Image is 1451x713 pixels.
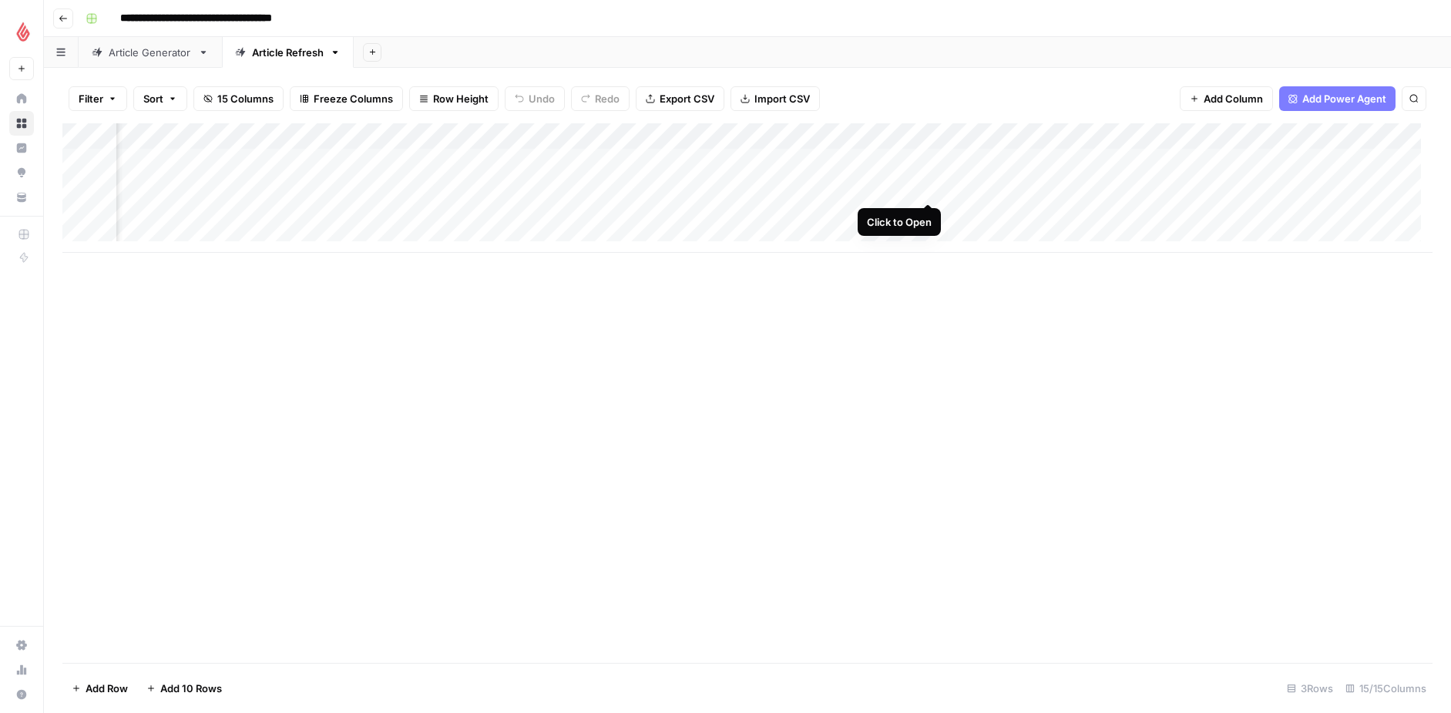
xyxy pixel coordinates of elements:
img: Lightspeed Logo [9,18,37,45]
a: Settings [9,633,34,658]
span: Add Column [1204,91,1263,106]
button: Import CSV [731,86,820,111]
button: Redo [571,86,630,111]
span: Filter [79,91,103,106]
button: Row Height [409,86,499,111]
button: Export CSV [636,86,724,111]
button: Workspace: Lightspeed [9,12,34,51]
a: Usage [9,658,34,682]
span: Import CSV [754,91,810,106]
span: Sort [143,91,163,106]
span: Undo [529,91,555,106]
button: Add Power Agent [1279,86,1396,111]
a: Insights [9,136,34,160]
span: Add Power Agent [1302,91,1386,106]
div: 15/15 Columns [1339,676,1433,701]
div: 3 Rows [1281,676,1339,701]
div: Click to Open [867,214,932,230]
button: 15 Columns [193,86,284,111]
span: Redo [595,91,620,106]
button: Undo [505,86,565,111]
div: Article Generator [109,45,192,60]
span: Row Height [433,91,489,106]
a: Your Data [9,185,34,210]
button: Help + Support [9,682,34,707]
div: Article Refresh [252,45,324,60]
span: Freeze Columns [314,91,393,106]
span: 15 Columns [217,91,274,106]
button: Sort [133,86,187,111]
a: Browse [9,111,34,136]
span: Add Row [86,681,128,696]
a: Opportunities [9,160,34,185]
span: Add 10 Rows [160,681,222,696]
a: Home [9,86,34,111]
button: Freeze Columns [290,86,403,111]
a: Article Generator [79,37,222,68]
button: Filter [69,86,127,111]
button: Add Column [1180,86,1273,111]
a: Article Refresh [222,37,354,68]
span: Export CSV [660,91,714,106]
button: Add Row [62,676,137,701]
button: Add 10 Rows [137,676,231,701]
